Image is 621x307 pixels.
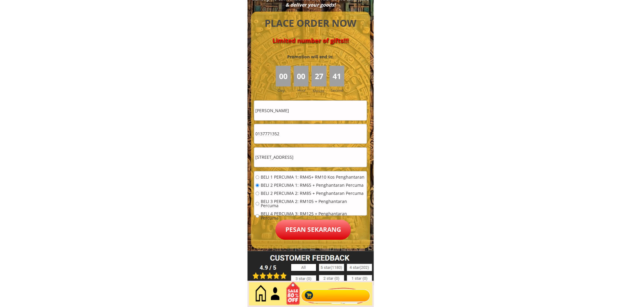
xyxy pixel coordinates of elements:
input: Nama [254,101,367,120]
input: Telefon [254,124,367,144]
p: Pesan sekarang [275,220,351,240]
h3: Second [331,87,346,93]
span: BELI 3 PERCUMA 2: RM105 + Penghantaran Percuma [261,200,365,208]
span: BELI 4 PERCUMA 3: RM125 + Penghantaran Percuma [261,212,365,220]
span: BELI 1 PERCUMA 1: RM45+ RM10 Kos Penghantaran [261,175,365,180]
h3: Promotion will end in: [276,54,344,60]
span: BELI 2 PERCUMA 1: RM65 + Penghantaran Percuma [261,183,365,188]
h3: Day [278,87,293,93]
h4: PLACE ORDER NOW [258,17,363,30]
h3: Minute [313,88,326,94]
input: Alamat [254,148,367,167]
span: BELI 2 PERCUMA 2: RM85 + Penghantaran Percuma [261,192,365,196]
h3: Hour [297,87,310,93]
h4: Limited number of gifts!!! [258,37,363,44]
